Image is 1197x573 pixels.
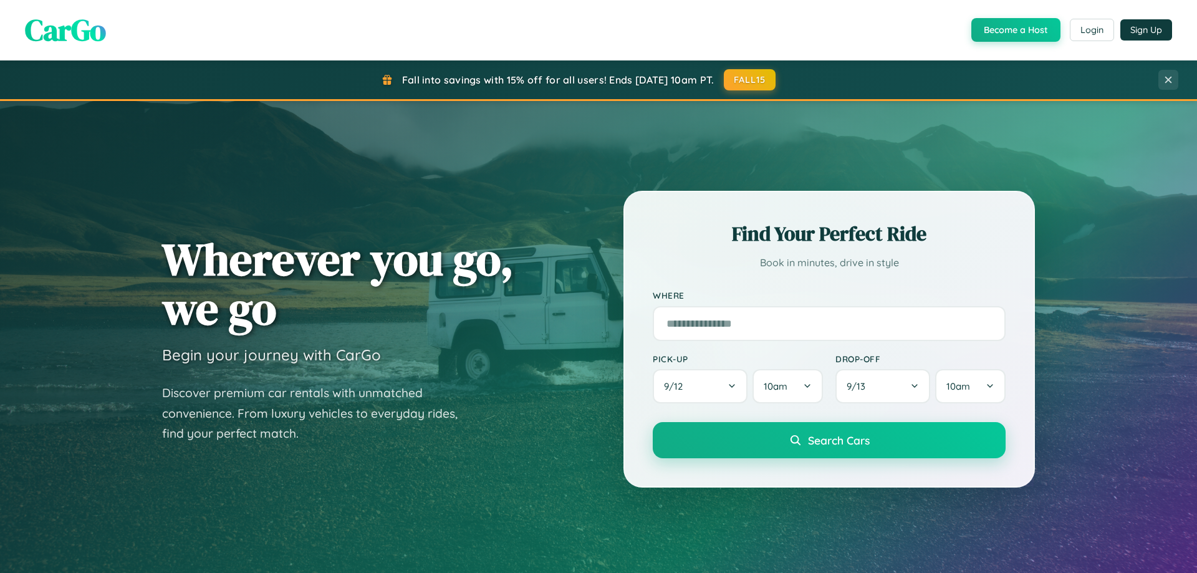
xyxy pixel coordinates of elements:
[835,354,1006,364] label: Drop-off
[808,433,870,447] span: Search Cars
[752,369,823,403] button: 10am
[653,422,1006,458] button: Search Cars
[653,291,1006,301] label: Where
[664,380,689,392] span: 9 / 12
[764,380,787,392] span: 10am
[402,74,714,86] span: Fall into savings with 15% off for all users! Ends [DATE] 10am PT.
[653,369,748,403] button: 9/12
[946,380,970,392] span: 10am
[162,383,474,444] p: Discover premium car rentals with unmatched convenience. From luxury vehicles to everyday rides, ...
[653,254,1006,272] p: Book in minutes, drive in style
[162,234,514,333] h1: Wherever you go, we go
[653,354,823,364] label: Pick-up
[653,220,1006,248] h2: Find Your Perfect Ride
[935,369,1006,403] button: 10am
[835,369,930,403] button: 9/13
[724,69,776,90] button: FALL15
[25,9,106,51] span: CarGo
[1070,19,1114,41] button: Login
[847,380,872,392] span: 9 / 13
[162,345,381,364] h3: Begin your journey with CarGo
[971,18,1060,42] button: Become a Host
[1120,19,1172,41] button: Sign Up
